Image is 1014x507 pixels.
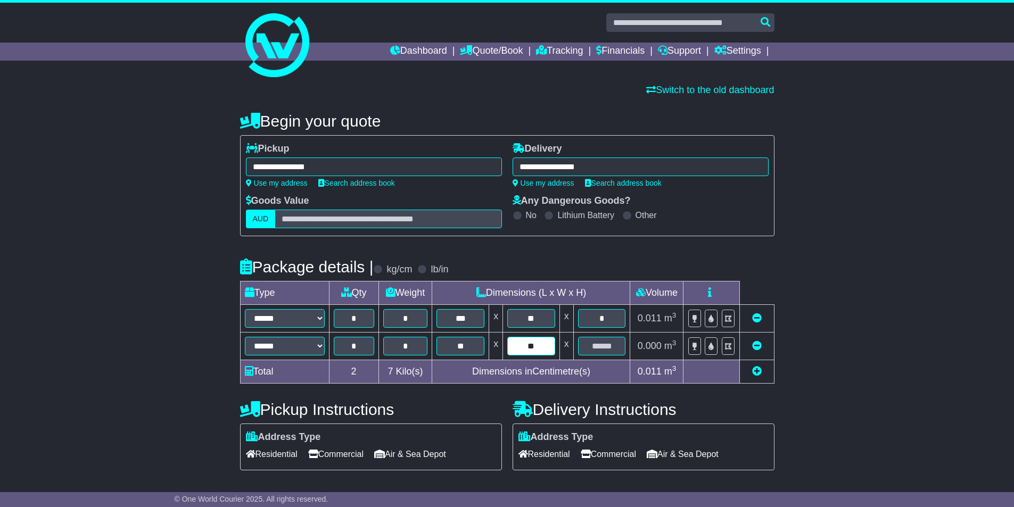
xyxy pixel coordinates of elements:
label: Address Type [518,431,593,443]
span: Residential [246,446,298,462]
a: Quote/Book [460,43,523,61]
td: 2 [329,360,378,384]
td: Volume [630,281,683,305]
span: Air & Sea Depot [374,446,446,462]
td: Qty [329,281,378,305]
td: Dimensions (L x W x H) [432,281,630,305]
td: x [559,333,573,360]
a: Search address book [585,179,662,187]
span: m [664,366,677,377]
label: kg/cm [386,264,412,276]
label: Any Dangerous Goods? [513,195,631,207]
span: Residential [518,446,570,462]
a: Search address book [318,179,395,187]
span: m [664,313,677,323]
label: AUD [246,210,276,228]
h4: Begin your quote [240,112,774,130]
td: Dimensions in Centimetre(s) [432,360,630,384]
span: 0.011 [638,313,662,323]
label: No [526,210,537,220]
td: x [489,305,503,333]
label: Other [636,210,657,220]
h4: Delivery Instructions [513,401,774,418]
sup: 3 [672,364,677,372]
label: Address Type [246,431,321,443]
a: Support [658,43,701,61]
td: Type [240,281,329,305]
label: Goods Value [246,195,309,207]
sup: 3 [672,311,677,319]
a: Add new item [752,366,762,377]
td: x [489,333,503,360]
span: 7 [388,366,393,377]
span: 0.011 [638,366,662,377]
label: Delivery [513,143,562,155]
td: Kilo(s) [378,360,432,384]
h4: Pickup Instructions [240,401,502,418]
a: Remove this item [752,340,762,351]
td: Weight [378,281,432,305]
span: Commercial [581,446,636,462]
a: Dashboard [390,43,447,61]
span: 0.000 [638,340,662,351]
label: Pickup [246,143,290,155]
h4: Package details | [240,258,374,276]
td: x [559,305,573,333]
span: Commercial [308,446,364,462]
label: lb/in [431,264,448,276]
span: m [664,340,677,351]
label: Lithium Battery [557,210,614,220]
a: Use my address [246,179,308,187]
span: © One World Courier 2025. All rights reserved. [175,495,328,503]
a: Settings [714,43,761,61]
td: Total [240,360,329,384]
a: Tracking [536,43,583,61]
a: Switch to the old dashboard [646,85,774,95]
a: Remove this item [752,313,762,323]
sup: 3 [672,339,677,347]
span: Air & Sea Depot [647,446,719,462]
a: Financials [596,43,645,61]
a: Use my address [513,179,574,187]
